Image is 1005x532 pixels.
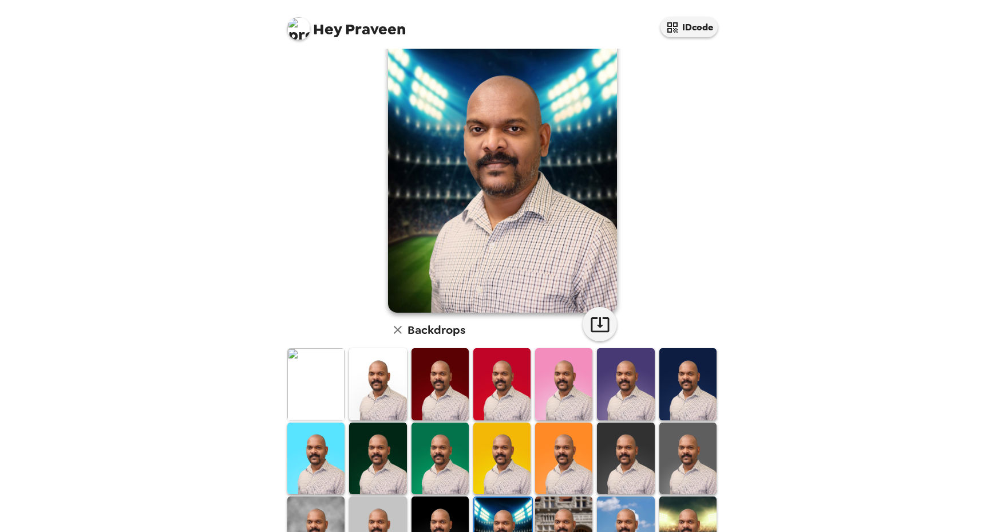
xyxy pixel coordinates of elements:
[660,17,718,37] button: IDcode
[388,26,617,313] img: user
[287,11,406,37] span: Praveen
[407,321,465,339] h6: Backdrops
[287,348,345,420] img: Original
[287,17,310,40] img: profile pic
[313,19,342,40] span: Hey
